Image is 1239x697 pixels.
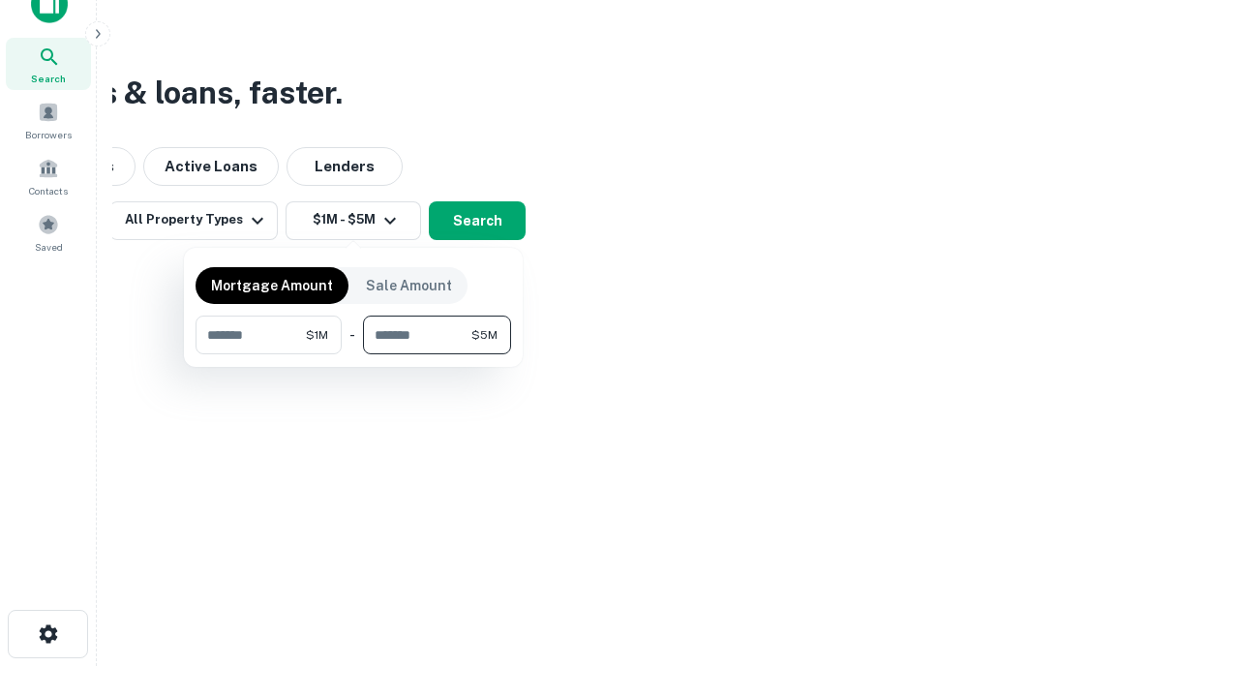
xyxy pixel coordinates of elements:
[366,275,452,296] p: Sale Amount
[1142,542,1239,635] iframe: Chat Widget
[349,316,355,354] div: -
[306,326,328,344] span: $1M
[471,326,498,344] span: $5M
[211,275,333,296] p: Mortgage Amount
